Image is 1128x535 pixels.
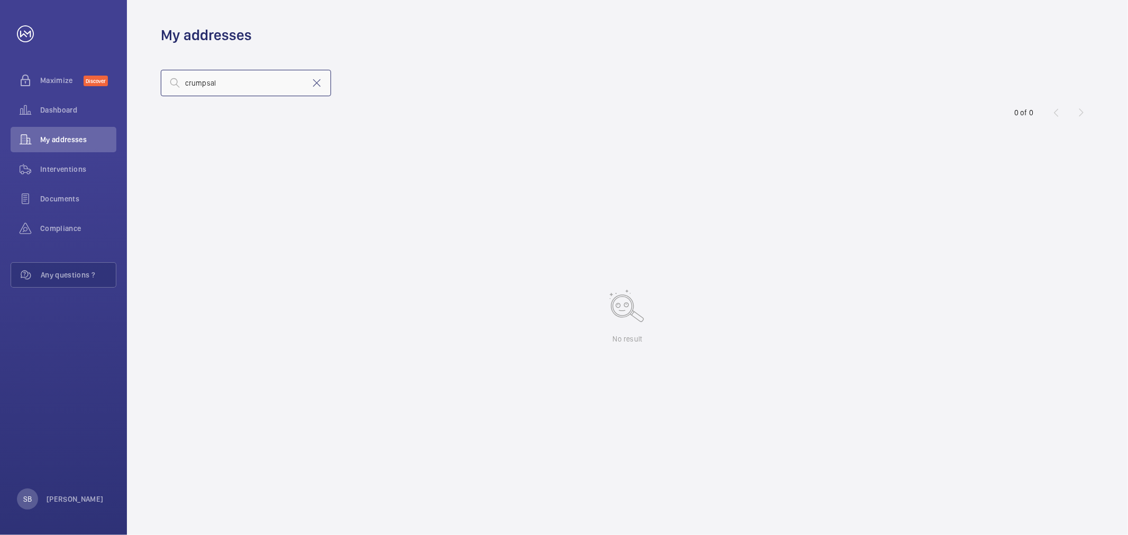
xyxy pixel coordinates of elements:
[40,105,116,115] span: Dashboard
[40,75,84,86] span: Maximize
[23,494,32,504] p: SB
[41,270,116,280] span: Any questions ?
[40,223,116,234] span: Compliance
[613,334,643,344] p: No result
[47,494,104,504] p: [PERSON_NAME]
[40,134,116,145] span: My addresses
[40,193,116,204] span: Documents
[161,70,331,96] input: Search by address
[84,76,108,86] span: Discover
[1014,107,1033,118] div: 0 of 0
[161,25,252,45] h1: My addresses
[40,164,116,174] span: Interventions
